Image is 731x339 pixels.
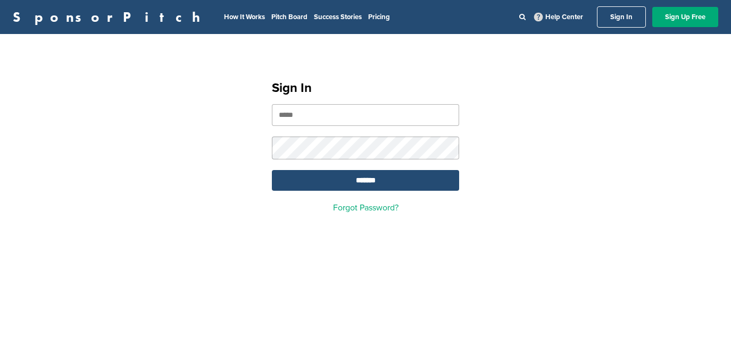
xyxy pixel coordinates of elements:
[271,13,308,21] a: Pitch Board
[368,13,390,21] a: Pricing
[597,6,646,28] a: Sign In
[224,13,265,21] a: How It Works
[13,10,207,24] a: SponsorPitch
[272,79,459,98] h1: Sign In
[652,7,718,27] a: Sign Up Free
[314,13,362,21] a: Success Stories
[532,11,585,23] a: Help Center
[333,202,398,213] a: Forgot Password?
